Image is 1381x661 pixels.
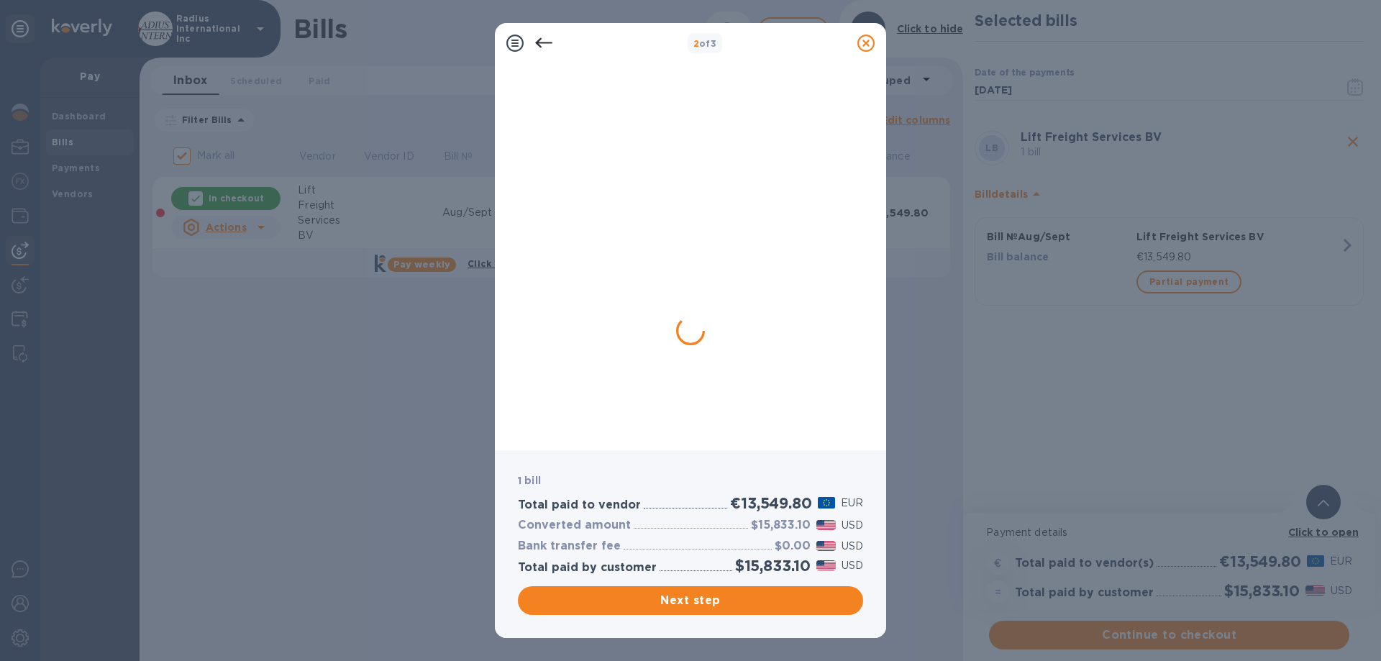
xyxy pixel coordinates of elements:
b: of 3 [693,38,717,49]
p: EUR [841,496,863,511]
h3: $0.00 [775,539,811,553]
p: USD [842,539,863,554]
h3: $15,833.10 [751,519,811,532]
span: 2 [693,38,699,49]
img: USD [816,520,836,530]
img: USD [816,541,836,551]
h3: Converted amount [518,519,631,532]
h3: Bank transfer fee [518,539,621,553]
b: 1 bill [518,475,541,486]
h2: €13,549.80 [730,494,811,512]
span: Next step [529,592,852,609]
h3: Total paid by customer [518,561,657,575]
p: USD [842,518,863,533]
h3: Total paid to vendor [518,498,641,512]
h2: $15,833.10 [735,557,811,575]
p: USD [842,558,863,573]
button: Next step [518,586,863,615]
img: USD [816,560,836,570]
